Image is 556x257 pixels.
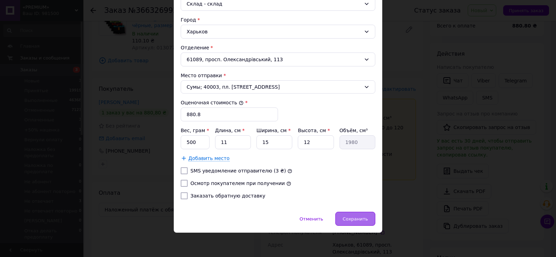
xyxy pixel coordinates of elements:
span: Добавить место [188,155,230,161]
span: Сумы; 40003, пл. [STREET_ADDRESS] [187,83,361,90]
label: Оценочная стоимость [181,100,244,105]
span: Сохранить [343,216,368,222]
div: Харьков [181,25,375,39]
label: Длина, см [215,128,245,133]
label: SMS уведомление отправителю (3 ₴) [190,168,286,174]
div: Отделение [181,44,375,51]
label: Заказать обратную доставку [190,193,265,199]
label: Высота, см [298,128,330,133]
label: Ширина, см [256,128,291,133]
div: Место отправки [181,72,375,79]
span: Отменить [300,216,323,222]
label: Вес, грам [181,128,209,133]
label: Осмотр покупателем при получении [190,180,285,186]
div: Объём, см³ [340,127,375,134]
div: Город [181,16,375,23]
div: 61089, просп. Олександрівський, 113 [181,53,375,66]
